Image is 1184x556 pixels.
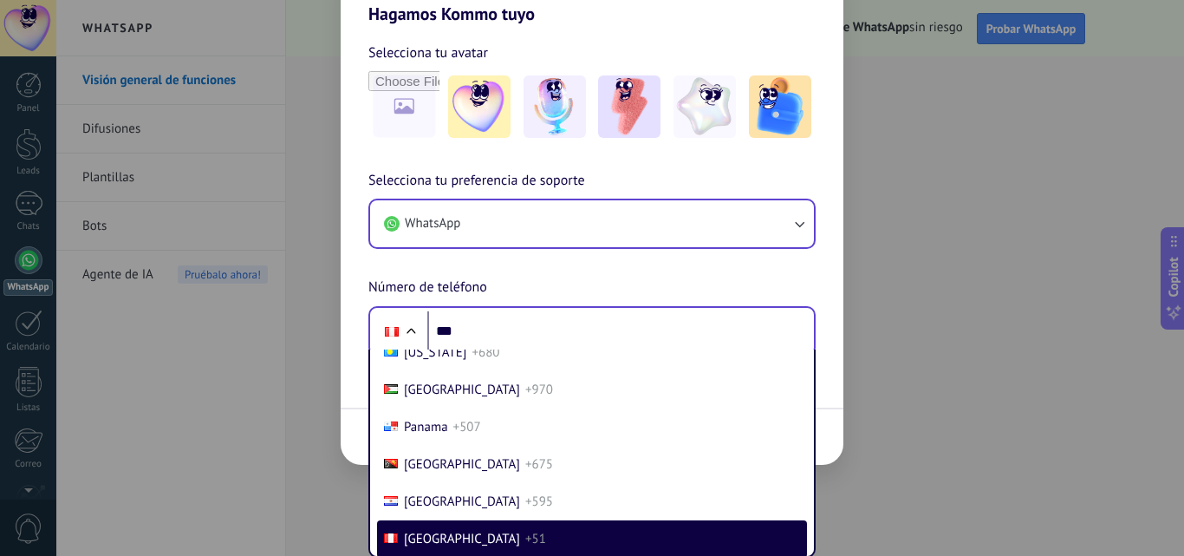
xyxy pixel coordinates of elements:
[525,382,553,398] span: +970
[404,419,448,435] span: Panama
[404,494,520,510] span: [GEOGRAPHIC_DATA]
[368,42,488,64] span: Selecciona tu avatar
[525,456,553,473] span: +675
[404,456,520,473] span: [GEOGRAPHIC_DATA]
[448,75,511,138] img: -1.jpeg
[375,313,408,350] div: Peru: + 51
[404,344,466,361] span: [US_STATE]
[368,277,487,299] span: Número de teléfono
[598,75,660,138] img: -3.jpeg
[404,531,520,547] span: [GEOGRAPHIC_DATA]
[404,382,520,398] span: [GEOGRAPHIC_DATA]
[673,75,736,138] img: -4.jpeg
[368,170,585,193] span: Selecciona tu preferencia de soporte
[525,531,546,547] span: +51
[370,200,814,247] button: WhatsApp
[453,419,481,435] span: +507
[405,215,460,232] span: WhatsApp
[472,344,499,361] span: +680
[525,494,553,510] span: +595
[524,75,586,138] img: -2.jpeg
[749,75,811,138] img: -5.jpeg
